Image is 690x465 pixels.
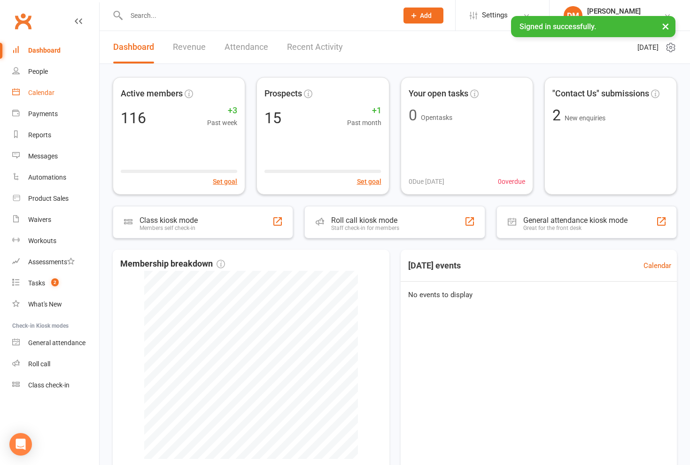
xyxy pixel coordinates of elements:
[120,257,225,271] span: Membership breakdown
[207,118,237,128] span: Past week
[113,31,154,63] a: Dashboard
[12,40,99,61] a: Dashboard
[28,89,54,96] div: Calendar
[12,125,99,146] a: Reports
[28,110,58,118] div: Payments
[523,216,628,225] div: General attendance kiosk mode
[12,188,99,209] a: Product Sales
[287,31,343,63] a: Recent Activity
[397,282,681,308] div: No events to display
[28,360,50,368] div: Roll call
[121,110,146,126] div: 116
[140,225,198,231] div: Members self check-in
[482,5,508,26] span: Settings
[12,294,99,315] a: What's New
[12,82,99,103] a: Calendar
[519,22,596,31] span: Signed in successfully.
[331,216,399,225] div: Roll call kiosk mode
[12,103,99,125] a: Payments
[121,87,183,101] span: Active members
[403,8,443,24] button: Add
[28,216,51,223] div: Waivers
[264,110,281,126] div: 15
[421,114,452,121] span: Open tasks
[331,225,399,231] div: Staff check-in for members
[657,16,674,36] button: ×
[28,279,45,287] div: Tasks
[409,87,468,101] span: Your open tasks
[11,9,35,33] a: Clubworx
[347,104,381,118] span: +1
[12,146,99,167] a: Messages
[213,176,237,187] button: Set goal
[12,375,99,396] a: Class kiosk mode
[587,16,641,24] div: ZenSport
[420,12,432,19] span: Add
[12,61,99,82] a: People
[28,300,62,308] div: What's New
[225,31,268,63] a: Attendance
[28,381,70,389] div: Class check-in
[51,278,59,286] span: 2
[28,47,61,54] div: Dashboard
[12,273,99,294] a: Tasks 2
[552,106,565,124] span: 2
[498,176,525,187] span: 0 overdue
[28,339,85,347] div: General attendance
[12,167,99,188] a: Automations
[28,258,75,266] div: Assessments
[12,230,99,252] a: Workouts
[564,6,582,25] div: DM
[28,173,66,181] div: Automations
[409,108,417,123] div: 0
[173,31,206,63] a: Revenue
[12,354,99,375] a: Roll call
[264,87,302,101] span: Prospects
[140,216,198,225] div: Class kiosk mode
[28,131,51,139] div: Reports
[28,237,56,244] div: Workouts
[12,332,99,354] a: General attendance kiosk mode
[9,433,32,456] div: Open Intercom Messenger
[587,7,641,16] div: [PERSON_NAME]
[409,176,444,187] span: 0 Due [DATE]
[523,225,628,231] div: Great for the front desk
[347,118,381,128] span: Past month
[401,257,468,274] h3: [DATE] events
[12,209,99,230] a: Waivers
[643,260,671,271] a: Calendar
[207,104,237,118] span: +3
[28,195,69,202] div: Product Sales
[637,42,659,53] span: [DATE]
[28,152,58,160] div: Messages
[12,252,99,273] a: Assessments
[552,87,649,101] span: "Contact Us" submissions
[565,114,605,122] span: New enquiries
[357,176,381,187] button: Set goal
[28,68,48,75] div: People
[124,9,391,22] input: Search...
